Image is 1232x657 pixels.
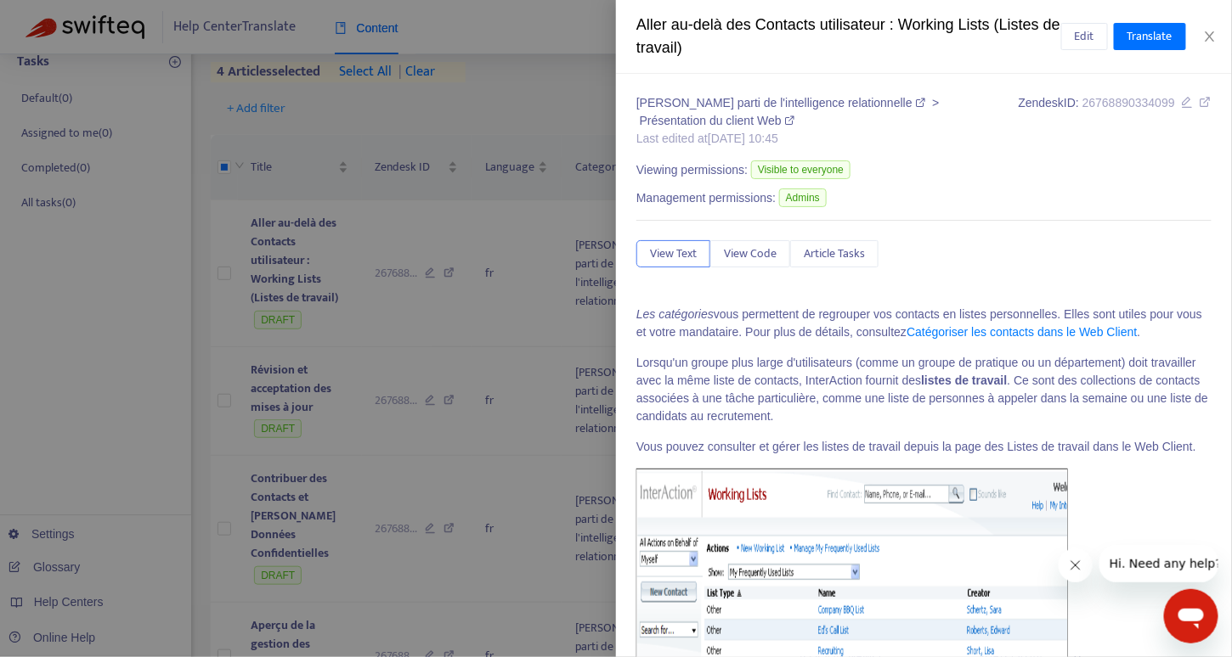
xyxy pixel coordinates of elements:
[10,12,122,25] span: Hi. Need any help?
[1203,30,1217,43] span: close
[751,160,851,179] span: Visible to everyone
[636,354,1212,425] p: Lorsqu'un groupe plus large d'utilisateurs (comme un groupe de pratique ou un département) doit t...
[1059,548,1093,582] iframe: Close message
[636,96,929,109] a: [PERSON_NAME] parti de l'intelligence relationnelle
[1127,27,1173,46] span: Translate
[636,307,714,321] em: Les catégories
[921,373,1007,387] strong: listes de travail
[1075,27,1094,46] span: Edit
[1099,545,1218,582] iframe: Message from company
[650,244,697,263] span: View Text
[636,14,1061,59] div: Aller au-delà des Contacts utilisateur : Working Lists (Listes de travail)
[1082,96,1175,109] span: 26768890334099
[790,240,879,267] button: Article Tasks
[636,438,1212,456] p: Vous pouvez consulter et gérer les listes de travail depuis la page des Listes de travail dans le...
[907,325,1137,339] a: Catégoriser les contacts dans le Web Client
[1164,589,1218,643] iframe: Button to launch messaging window
[1114,23,1186,50] button: Translate
[636,189,776,207] span: Management permissions:
[636,240,710,267] button: View Text
[804,244,865,263] span: Article Tasks
[1198,29,1222,45] button: Close
[636,94,999,130] div: >
[636,130,999,148] div: Last edited at [DATE] 10:45
[724,244,777,263] span: View Code
[1019,94,1212,148] div: Zendesk ID:
[640,114,795,127] a: Présentation du client Web
[779,188,827,207] span: Admins
[710,240,790,267] button: View Code
[636,161,748,179] span: Viewing permissions:
[636,306,1212,341] p: vous permettent de regrouper vos contacts en listes personnelles. Elles sont utiles pour vous et ...
[1061,23,1108,50] button: Edit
